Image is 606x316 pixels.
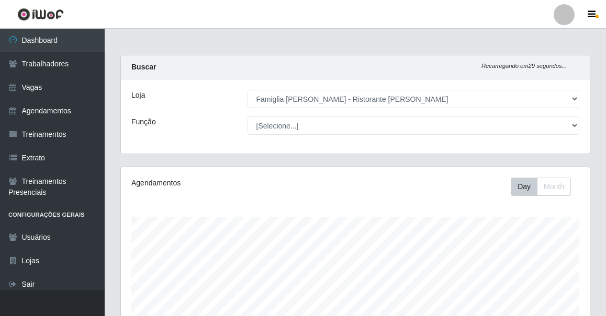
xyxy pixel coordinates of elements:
label: Loja [131,90,145,101]
label: Função [131,116,156,127]
button: Month [537,178,571,196]
button: Day [511,178,537,196]
div: First group [511,178,571,196]
strong: Buscar [131,63,156,71]
div: Toolbar with button groups [511,178,579,196]
img: CoreUI Logo [17,8,64,21]
i: Recarregando em 29 segundos... [481,63,567,69]
div: Agendamentos [131,178,309,189]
